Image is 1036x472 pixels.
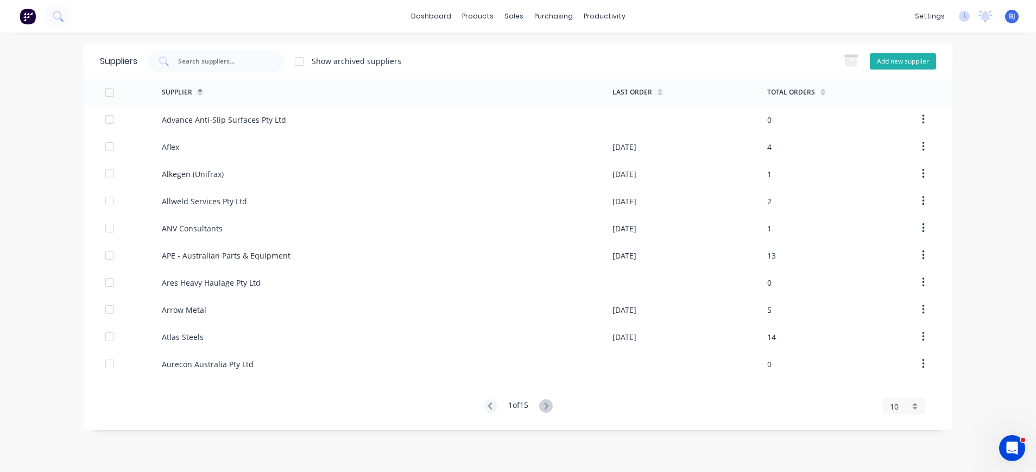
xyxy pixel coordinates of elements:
[162,87,192,97] div: Supplier
[890,401,899,412] span: 10
[20,8,36,24] img: Factory
[312,55,401,67] div: Show archived suppliers
[612,331,636,343] div: [DATE]
[612,223,636,234] div: [DATE]
[767,223,772,234] div: 1
[162,331,204,343] div: Atlas Steels
[457,8,499,24] div: products
[767,304,772,316] div: 5
[508,399,528,414] div: 1 of 15
[767,250,776,261] div: 13
[162,277,261,288] div: Ares Heavy Haulage Pty Ltd
[767,196,772,207] div: 2
[406,8,457,24] a: dashboard
[612,304,636,316] div: [DATE]
[612,196,636,207] div: [DATE]
[529,8,578,24] div: purchasing
[162,223,223,234] div: ANV Consultants
[767,277,772,288] div: 0
[767,168,772,180] div: 1
[767,358,772,370] div: 0
[162,196,247,207] div: Allweld Services Pty Ltd
[162,141,179,153] div: Aflex
[177,56,267,67] input: Search suppliers...
[612,87,652,97] div: Last Order
[162,114,286,125] div: Advance Anti-Slip Surfaces Pty Ltd
[612,141,636,153] div: [DATE]
[767,114,772,125] div: 0
[767,331,776,343] div: 14
[499,8,529,24] div: sales
[162,358,254,370] div: Aurecon Australia Pty Ltd
[767,141,772,153] div: 4
[999,435,1025,461] iframe: Intercom live chat
[162,304,206,316] div: Arrow Metal
[612,168,636,180] div: [DATE]
[100,55,137,68] div: Suppliers
[612,250,636,261] div: [DATE]
[1009,11,1015,21] span: BJ
[909,8,950,24] div: settings
[162,250,290,261] div: APE - Australian Parts & Equipment
[162,168,224,180] div: Alkegen (Unifrax)
[870,53,936,70] button: Add new supplier
[578,8,631,24] div: productivity
[767,87,815,97] div: Total Orders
